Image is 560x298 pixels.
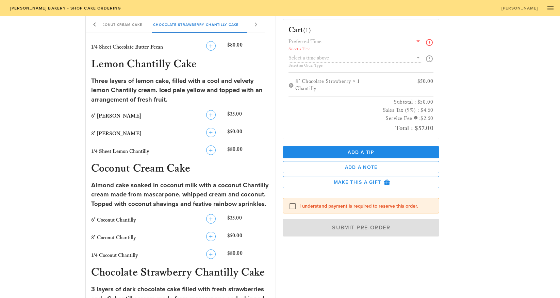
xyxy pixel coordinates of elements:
div: Select a Time [289,47,422,51]
span: 1/4 Coconut Chantilly [91,252,138,259]
div: $80.00 [226,144,271,159]
div: × 1 [353,78,399,92]
div: 8" Chocolate Strawberry Chantilly [295,78,353,92]
h3: Subtotal : $50.00 [289,98,433,106]
span: (1) [303,26,311,34]
button: Add a Tip [283,146,439,158]
span: $2.50 [421,115,433,122]
h3: Chocolate Strawberry Chantilly Cake [90,266,272,281]
h2: Total : $57.00 [289,123,433,134]
h3: Sales Tax (9%) : $4.50 [289,106,433,115]
span: Add a Note [289,164,433,170]
span: [PERSON_NAME] [501,6,538,11]
a: [PERSON_NAME] [497,3,542,13]
button: Make this a Gift [283,176,439,188]
span: 6" Coconut Chantilly [91,217,136,223]
h3: Coconut Cream Cake [90,162,272,177]
button: Add a Note [283,161,439,173]
span: [PERSON_NAME] Bakery - Shop Cake Ordering [10,6,121,11]
div: Coconut Cream Cake [91,16,148,33]
div: $50.00 [226,230,271,245]
span: Submit Pre-Order [291,224,431,231]
button: Submit Pre-Order [283,219,439,236]
div: $35.00 [226,213,271,228]
label: I understand payment is required to reserve this order. [299,203,433,210]
div: $80.00 [226,248,271,263]
span: Add a Tip [288,150,434,155]
h3: Cart [289,25,311,36]
div: $80.00 [226,40,271,55]
div: $35.00 [226,109,271,124]
span: 1/4 Sheet Lemon Chantilly [91,148,149,155]
div: Almond cake soaked in coconut milk with a coconut Chantilly cream made from mascarpone, whipped c... [91,181,270,209]
div: Chocolate Strawberry Chantilly Cake [147,16,244,33]
input: Preferred Time [289,37,413,46]
span: Make this a Gift [289,179,433,185]
span: 6" [PERSON_NAME] [91,113,141,119]
span: 8" [PERSON_NAME] [91,130,141,137]
h3: Lemon Chantilly Cake [90,57,272,72]
span: 1/4 Sheet Chocolate Butter Pecan [91,44,163,50]
div: $50.00 [226,126,271,141]
h3: Service Fee : [289,115,433,123]
div: $50.00 [399,78,433,92]
span: 8" Coconut Chantilly [91,234,136,241]
div: Three layers of lemon cake, filled with a cool and velvety lemon Chantilly cream. Iced pale yello... [91,76,270,105]
a: [PERSON_NAME] Bakery - Shop Cake Ordering [5,3,126,13]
